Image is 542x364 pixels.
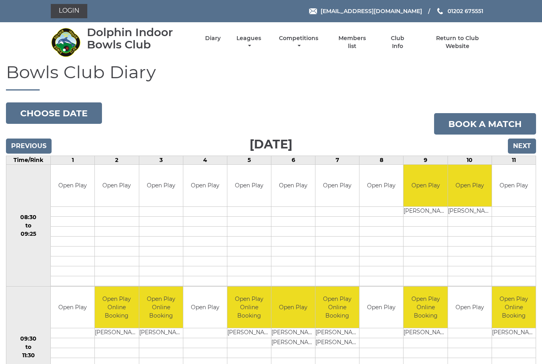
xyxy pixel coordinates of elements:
[95,328,138,338] td: [PERSON_NAME]
[434,113,536,135] a: Book a match
[139,328,183,338] td: [PERSON_NAME]
[315,287,359,328] td: Open Play Online Booking
[6,165,51,287] td: 08:30 to 09:25
[359,156,404,165] td: 8
[448,206,492,216] td: [PERSON_NAME]
[271,287,315,328] td: Open Play
[309,7,422,15] a: Email [EMAIL_ADDRESS][DOMAIN_NAME]
[492,287,536,328] td: Open Play Online Booking
[448,156,492,165] td: 10
[183,165,227,206] td: Open Play
[309,8,317,14] img: Email
[51,156,95,165] td: 1
[492,328,536,338] td: [PERSON_NAME]
[448,8,483,15] span: 01202 675551
[334,35,371,50] a: Members list
[424,35,491,50] a: Return to Club Website
[404,156,448,165] td: 9
[95,156,139,165] td: 2
[404,328,447,338] td: [PERSON_NAME]
[205,35,221,42] a: Diary
[6,139,52,154] input: Previous
[492,165,536,206] td: Open Play
[183,156,227,165] td: 4
[437,8,443,14] img: Phone us
[492,156,536,165] td: 11
[234,35,263,50] a: Leagues
[271,338,315,348] td: [PERSON_NAME]
[359,165,403,206] td: Open Play
[139,287,183,328] td: Open Play Online Booking
[6,62,536,91] h1: Bowls Club Diary
[271,165,315,206] td: Open Play
[315,338,359,348] td: [PERSON_NAME]
[227,156,271,165] td: 5
[51,165,94,206] td: Open Play
[227,328,271,338] td: [PERSON_NAME]
[6,102,102,124] button: Choose date
[227,287,271,328] td: Open Play Online Booking
[183,287,227,328] td: Open Play
[404,287,447,328] td: Open Play Online Booking
[315,328,359,338] td: [PERSON_NAME]
[87,26,191,51] div: Dolphin Indoor Bowls Club
[359,287,403,328] td: Open Play
[95,165,138,206] td: Open Play
[51,4,87,18] a: Login
[404,165,447,206] td: Open Play
[6,156,51,165] td: Time/Rink
[384,35,410,50] a: Club Info
[51,287,94,328] td: Open Play
[508,139,536,154] input: Next
[315,156,359,165] td: 7
[271,156,315,165] td: 6
[315,165,359,206] td: Open Play
[227,165,271,206] td: Open Play
[277,35,320,50] a: Competitions
[139,165,183,206] td: Open Play
[51,27,81,57] img: Dolphin Indoor Bowls Club
[95,287,138,328] td: Open Play Online Booking
[448,287,492,328] td: Open Play
[139,156,183,165] td: 3
[404,206,447,216] td: [PERSON_NAME]
[436,7,483,15] a: Phone us 01202 675551
[321,8,422,15] span: [EMAIL_ADDRESS][DOMAIN_NAME]
[271,328,315,338] td: [PERSON_NAME]
[448,165,492,206] td: Open Play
